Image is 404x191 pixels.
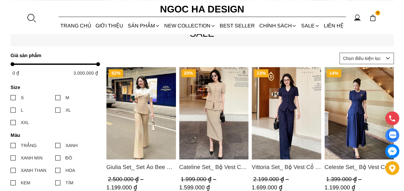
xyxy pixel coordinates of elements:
span: Vittoria Set_ Bộ Vest Cổ V Quần Suông Kẻ Sọc BQ013 [252,163,321,172]
span: 0 ₫ [12,70,19,76]
div: XL [65,107,71,114]
a: LIÊN HỆ [322,17,346,34]
div: L [21,107,23,114]
span: 3.000.000 ₫ [73,70,98,76]
a: Link to Celeste Set_ Bộ Vest Cổ Tròn Chân Váy Nhún Xòe Màu Xanh Bò BJ142 [324,163,394,172]
img: Display image [388,131,396,139]
h4: Giá sản phẩm [11,53,96,58]
span: 1.699.000 ₫ [252,184,282,191]
span: Giulia Set_ Set Áo Bee Mix Cổ Trắng Đính Cúc Quần Loe BQ014 [106,163,176,172]
a: Link to Giulia Set_ Set Áo Bee Mix Cổ Trắng Đính Cúc Quần Loe BQ014 [106,163,176,172]
img: img-CART-ICON-ksit0nf1 [369,14,376,21]
img: Vittoria Set_ Bộ Vest Cổ V Quần Suông Kẻ Sọc BQ013 [252,67,321,159]
a: Product image - Celeste Set_ Bộ Vest Cổ Tròn Chân Váy Nhún Xòe Màu Xanh Bò BJ142 [324,67,394,159]
a: Product image - Cateline Set_ Bộ Vest Cổ V Đính Cúc Nhí Chân Váy Bút Chì BJ127 [179,67,248,159]
a: SALE [299,17,322,34]
img: Giulia Set_ Set Áo Bee Mix Cổ Trắng Đính Cúc Quần Loe BQ014 [106,67,176,159]
div: S [21,94,24,101]
div: HOA [65,167,75,174]
img: Celeste Set_ Bộ Vest Cổ Tròn Chân Váy Nhún Xòe Màu Xanh Bò BJ142 [324,67,394,159]
div: KEM [21,179,30,186]
a: TRANG CHỦ [58,17,94,34]
div: ĐỎ [65,154,72,161]
span: 1.199.000 ₫ [324,184,355,191]
div: TÍM [65,179,73,186]
div: M [65,94,69,101]
span: 2.500.000 ₫ [108,176,145,182]
span: 1.599.000 ₫ [179,184,210,191]
div: XXL [21,119,29,126]
div: XANH [65,142,78,149]
span: Celeste Set_ Bộ Vest Cổ Tròn Chân Váy Nhún Xòe Màu Xanh Bò BJ142 [324,163,394,172]
img: Cateline Set_ Bộ Vest Cổ V Đính Cúc Nhí Chân Váy Bút Chì BJ127 [179,67,248,159]
a: messenger [385,144,399,158]
span: 1.199.000 ₫ [106,184,137,191]
div: XANH MIN [21,154,42,161]
a: Ngoc Ha Design [154,2,250,17]
span: 2.199.000 ₫ [253,176,290,182]
div: SẢN PHẨM [126,17,162,34]
div: TRẮNG [21,142,37,149]
a: BEST SELLER [218,17,257,34]
span: Cateline Set_ Bộ Vest Cổ V Đính Cúc Nhí Chân Váy Bút Chì BJ127 [179,163,248,172]
span: 0 [375,11,380,16]
a: Product image - Vittoria Set_ Bộ Vest Cổ V Quần Suông Kẻ Sọc BQ013 [252,67,321,159]
div: Chính sách [257,17,299,34]
a: Link to Cateline Set_ Bộ Vest Cổ V Đính Cúc Nhí Chân Váy Bút Chì BJ127 [179,163,248,172]
a: Link to Vittoria Set_ Bộ Vest Cổ V Quần Suông Kẻ Sọc BQ013 [252,163,321,172]
span: 1.399.000 ₫ [326,176,363,182]
h4: Size [11,84,96,90]
a: NEW COLLECTION [162,17,217,34]
span: 1.999.000 ₫ [180,176,217,182]
a: Display image [385,128,399,142]
h4: Màu [11,132,96,138]
a: GIỚI THIỆU [94,17,126,34]
div: XANH THAN [21,167,46,174]
a: Product image - Giulia Set_ Set Áo Bee Mix Cổ Trắng Đính Cúc Quần Loe BQ014 [106,67,176,159]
